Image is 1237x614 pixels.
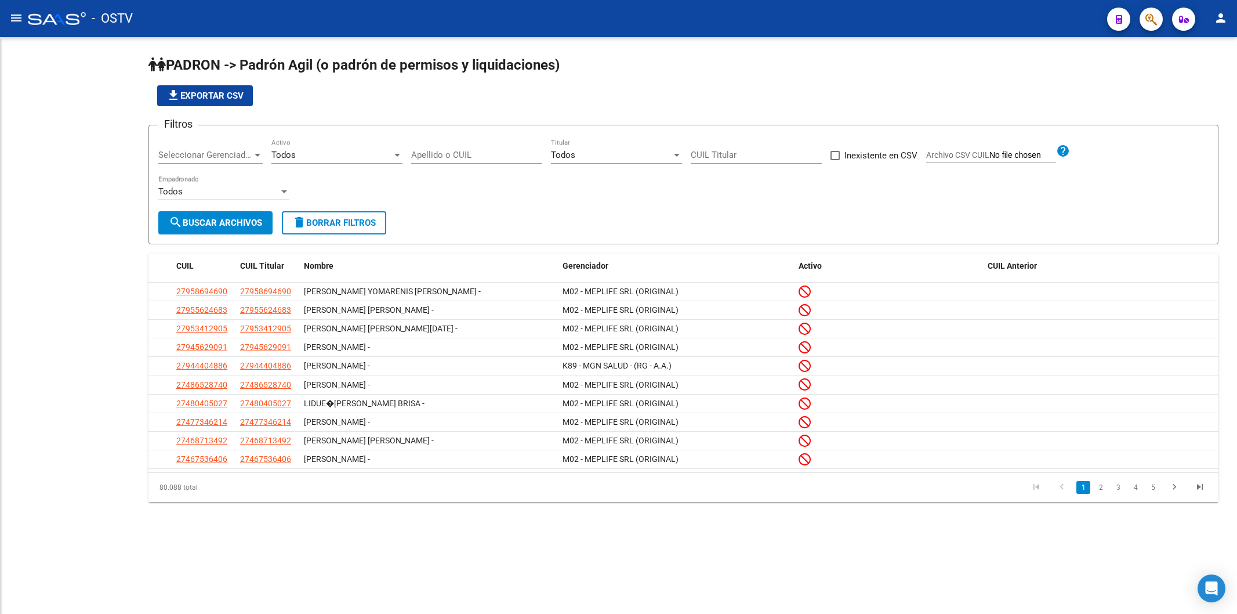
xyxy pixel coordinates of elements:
a: 1 [1076,481,1090,494]
span: Todos [271,150,296,160]
datatable-header-cell: Activo [794,254,983,279]
span: M02 - MEPLIFE SRL (ORIGINAL) [563,342,679,352]
mat-icon: help [1056,144,1070,158]
datatable-header-cell: CUIL Anterior [983,254,1218,279]
mat-icon: search [169,215,183,229]
span: - OSTV [92,6,133,31]
input: Archivo CSV CUIL [989,150,1056,161]
a: go to last page [1189,481,1211,494]
a: go to first page [1025,481,1047,494]
span: M02 - MEPLIFE SRL (ORIGINAL) [563,399,679,408]
span: 27467536406 [240,454,291,464]
span: Exportar CSV [166,91,244,101]
span: M02 - MEPLIFE SRL (ORIGINAL) [563,305,679,315]
datatable-header-cell: Gerenciador [558,254,793,279]
span: [PERSON_NAME] YOMARENIS [PERSON_NAME] - [304,287,481,296]
span: [PERSON_NAME] - [304,417,370,427]
span: 27467536406 [176,454,227,464]
span: Archivo CSV CUIL [926,150,989,160]
mat-icon: person [1214,11,1228,25]
span: M02 - MEPLIFE SRL (ORIGINAL) [563,287,679,296]
span: 27953412905 [176,324,227,333]
h3: Filtros [158,116,198,132]
datatable-header-cell: Nombre [299,254,558,279]
a: 5 [1146,481,1160,494]
span: 27480405027 [176,399,227,408]
mat-icon: menu [9,11,23,25]
span: M02 - MEPLIFE SRL (ORIGINAL) [563,380,679,389]
span: Activo [799,261,822,270]
span: Gerenciador [563,261,608,270]
span: [PERSON_NAME] - [304,380,370,389]
span: 27955624683 [240,305,291,315]
span: 27944404886 [176,361,227,370]
span: M02 - MEPLIFE SRL (ORIGINAL) [563,436,679,445]
span: 27945629091 [176,342,227,352]
button: Borrar Filtros [282,211,386,234]
span: Todos [551,150,575,160]
div: 80.088 total [148,473,360,502]
datatable-header-cell: CUIL [172,254,235,279]
span: Todos [158,186,183,197]
span: M02 - MEPLIFE SRL (ORIGINAL) [563,454,679,464]
span: PADRON -> Padrón Agil (o padrón de permisos y liquidaciones) [148,57,560,73]
a: 2 [1094,481,1108,494]
li: page 5 [1144,478,1162,497]
span: Seleccionar Gerenciador [158,150,252,160]
span: 27480405027 [240,399,291,408]
span: CUIL Titular [240,261,284,270]
span: 27944404886 [240,361,291,370]
span: [PERSON_NAME] - [304,454,370,464]
span: Nombre [304,261,333,270]
datatable-header-cell: CUIL Titular [235,254,299,279]
span: CUIL Anterior [988,261,1037,270]
a: go to next page [1163,481,1185,494]
li: page 3 [1109,478,1127,497]
span: 27477346214 [240,417,291,427]
span: Inexistente en CSV [844,149,917,162]
a: go to previous page [1051,481,1073,494]
span: 27953412905 [240,324,291,333]
span: LIDUE�[PERSON_NAME] BRISA - [304,399,425,408]
mat-icon: delete [292,215,306,229]
span: M02 - MEPLIFE SRL (ORIGINAL) [563,324,679,333]
li: page 1 [1075,478,1092,497]
span: CUIL [176,261,194,270]
li: page 4 [1127,478,1144,497]
button: Buscar Archivos [158,211,273,234]
div: Open Intercom Messenger [1198,575,1225,602]
span: Buscar Archivos [169,218,262,228]
span: K89 - MGN SALUD - (RG - A.A.) [563,361,672,370]
span: [PERSON_NAME] - [304,361,370,370]
span: [PERSON_NAME] [PERSON_NAME][DATE] - [304,324,458,333]
a: 4 [1129,481,1142,494]
span: 27486528740 [176,380,227,389]
span: [PERSON_NAME] - [304,342,370,352]
button: Exportar CSV [157,85,253,106]
span: 27486528740 [240,380,291,389]
span: Borrar Filtros [292,218,376,228]
span: 27468713492 [176,436,227,445]
mat-icon: file_download [166,88,180,102]
span: [PERSON_NAME] [PERSON_NAME] - [304,436,434,445]
a: 3 [1111,481,1125,494]
span: 27477346214 [176,417,227,427]
span: 27468713492 [240,436,291,445]
span: 27955624683 [176,305,227,315]
li: page 2 [1092,478,1109,497]
span: M02 - MEPLIFE SRL (ORIGINAL) [563,417,679,427]
span: 27945629091 [240,342,291,352]
span: 27958694690 [176,287,227,296]
span: 27958694690 [240,287,291,296]
span: [PERSON_NAME] [PERSON_NAME] - [304,305,434,315]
